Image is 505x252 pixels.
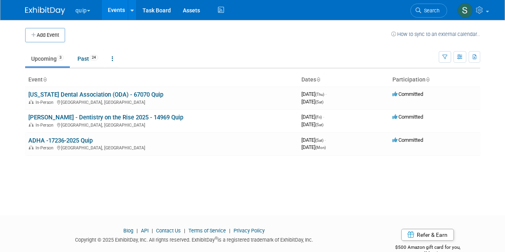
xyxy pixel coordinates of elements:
img: In-Person Event [29,145,34,149]
span: Search [421,8,440,14]
span: | [182,228,187,234]
span: In-Person [36,145,56,151]
span: [DATE] [301,121,323,127]
span: Committed [392,91,423,97]
a: Refer & Earn [401,229,454,241]
span: Committed [392,114,423,120]
span: (Sat) [315,123,323,127]
button: Add Event [25,28,65,42]
a: Terms of Service [188,228,226,234]
span: (Thu) [315,92,324,97]
div: [GEOGRAPHIC_DATA], [GEOGRAPHIC_DATA] [28,121,295,128]
a: Sort by Start Date [316,76,320,83]
span: Committed [392,137,423,143]
span: [DATE] [301,114,324,120]
span: [DATE] [301,144,326,150]
a: Upcoming3 [25,51,70,66]
img: Sam Murphy [457,3,473,18]
span: [DATE] [301,99,323,105]
span: 24 [89,55,98,61]
span: In-Person [36,123,56,128]
span: - [325,137,326,143]
span: - [323,114,324,120]
th: Dates [298,73,389,87]
span: (Sat) [315,100,323,104]
th: Event [25,73,298,87]
span: | [135,228,140,234]
a: [US_STATE] Dental Association (ODA) - 67070 Quip [28,91,163,98]
img: In-Person Event [29,100,34,104]
a: Sort by Event Name [43,76,47,83]
span: (Mon) [315,145,326,150]
img: ExhibitDay [25,7,65,15]
img: In-Person Event [29,123,34,127]
span: [DATE] [301,137,326,143]
sup: ® [215,236,218,240]
span: - [325,91,327,97]
a: API [141,228,149,234]
span: In-Person [36,100,56,105]
span: | [150,228,155,234]
a: Search [410,4,447,18]
a: Sort by Participation Type [426,76,430,83]
span: (Sat) [315,138,323,143]
span: 3 [57,55,64,61]
a: Past24 [71,51,104,66]
a: ADHA -17236-2025 Quip [28,137,93,144]
span: [DATE] [301,91,327,97]
div: [GEOGRAPHIC_DATA], [GEOGRAPHIC_DATA] [28,144,295,151]
th: Participation [389,73,480,87]
a: How to sync to an external calendar... [391,31,480,37]
a: Contact Us [156,228,181,234]
a: [PERSON_NAME] - Dentistry on the Rise 2025 - 14969 Quip [28,114,183,121]
div: Copyright © 2025 ExhibitDay, Inc. All rights reserved. ExhibitDay is a registered trademark of Ex... [25,234,364,244]
span: (Fri) [315,115,322,119]
span: | [227,228,232,234]
div: [GEOGRAPHIC_DATA], [GEOGRAPHIC_DATA] [28,99,295,105]
a: Privacy Policy [234,228,265,234]
a: Blog [123,228,133,234]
